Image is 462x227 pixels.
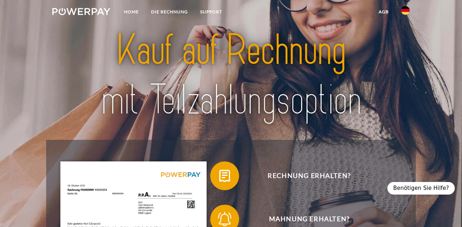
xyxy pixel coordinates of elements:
[52,8,110,15] img: logo-powerpay-white.svg
[194,5,228,18] a: SUPPORT
[210,161,398,190] button: Rechnung erhalten?
[387,182,455,195] div: Benötigen Sie Hilfe?
[70,23,392,128] img: title-powerpay_de.svg
[373,5,395,18] a: agb
[401,6,410,15] img: de
[216,167,234,185] img: qb_bill.svg
[118,5,145,18] a: Home
[221,161,397,190] span: Rechnung erhalten?
[145,5,194,18] a: DIE RECHNUNG
[433,198,456,221] iframe: Schaltfläche zum Öffnen des Messaging-Fensters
